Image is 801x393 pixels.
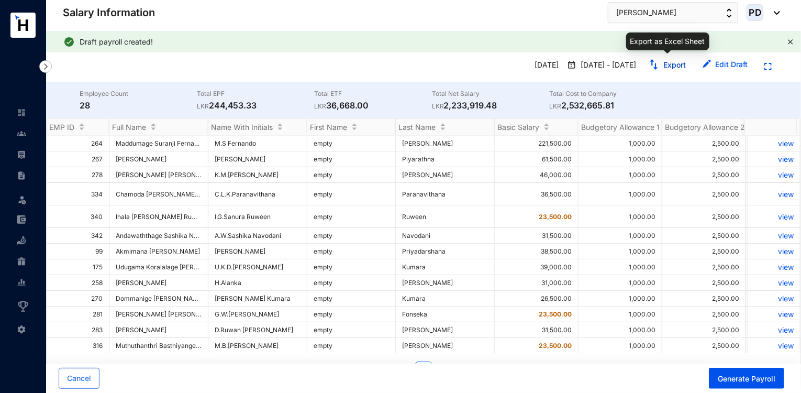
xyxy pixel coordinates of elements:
td: 2,500.00 [662,259,746,275]
li: Gratuity [8,251,34,272]
a: view [754,310,794,319]
td: 46,000.00 [495,167,578,183]
p: LKR [197,101,209,112]
th: Full Name [109,118,208,136]
th: Budgetory Allowance 1 [578,118,662,136]
td: empty [307,338,396,354]
td: [PERSON_NAME] [396,167,495,183]
span: PD [749,8,761,17]
span: Dommanige [PERSON_NAME] [116,294,202,302]
li: Loan [8,230,34,251]
a: view [754,294,794,303]
li: Payroll [8,144,34,165]
td: 334 [47,183,109,205]
button: Generate Payroll [709,368,784,389]
td: empty [307,151,396,167]
td: Kumara [396,259,495,275]
li: 1 [415,362,432,378]
td: 31,000.00 [495,275,578,291]
span: First Name [310,123,347,132]
td: D.Ruwan [PERSON_NAME] [208,322,307,338]
p: Total ETF [315,89,432,99]
p: LKR [549,101,561,112]
button: [PERSON_NAME] [608,2,738,23]
td: 1,000.00 [578,183,662,205]
td: 2,500.00 [662,291,746,307]
a: Edit Draft [715,60,748,69]
th: Budgetory Allowance 2 [662,118,746,136]
img: alert-icon-success.755a801dcbde06256afb241ffe65d376.svg [63,36,75,48]
img: payroll-unselected.b590312f920e76f0c668.svg [17,150,26,159]
span: [PERSON_NAME] [116,279,202,287]
li: Contracts [8,165,34,186]
td: 1,000.00 [578,136,662,151]
td: 2,500.00 [662,275,746,291]
img: expand.44ba77930b780aef2317a7ddddf64422.svg [764,63,772,70]
span: Generate Payroll [718,374,775,384]
p: LKR [432,101,444,112]
td: 221,500.00 [495,136,578,151]
a: view [754,190,794,199]
td: 38,500.00 [495,244,578,259]
p: Salary Information [63,5,155,20]
span: Ihala [PERSON_NAME] Ruween [116,213,208,221]
a: view [754,341,794,350]
li: Reports [8,272,34,293]
td: 26,500.00 [495,291,578,307]
img: people-unselected.118708e94b43a90eceab.svg [17,129,26,138]
img: award_outlined.f30b2bda3bf6ea1bf3dd.svg [17,300,29,313]
td: A.W.Sashika Navodani [208,228,307,244]
img: loan-unselected.d74d20a04637f2d15ab5.svg [17,236,26,245]
td: empty [307,167,396,183]
td: 258 [47,275,109,291]
a: view [754,139,794,148]
td: 281 [47,307,109,322]
span: Name With Initials [211,123,273,132]
p: Total Net Salary [432,89,549,99]
img: up-down-arrow.74152d26bf9780fbf563ca9c90304185.svg [727,8,732,18]
td: empty [307,228,396,244]
td: empty [307,183,396,205]
td: 1,000.00 [578,244,662,259]
td: empty [307,205,396,228]
td: Paranavithana [396,183,495,205]
td: empty [307,136,396,151]
div: Draft payroll created! [80,37,783,47]
img: dropdown-black.8e83cc76930a90b1a4fdb6d089b7bf3a.svg [769,11,780,15]
p: Employee Count [80,89,197,99]
button: Edit Draft [694,57,756,73]
span: Basic Salary [497,123,539,132]
td: empty [307,259,396,275]
span: Muthuthanthri Basthiyange [PERSON_NAME] Maduwanthi [PERSON_NAME] [116,342,339,350]
p: 36,668.00 [315,99,432,112]
td: 2,500.00 [662,322,746,338]
td: 1,000.00 [578,307,662,322]
td: 1,000.00 [578,338,662,354]
td: [PERSON_NAME] [396,136,495,151]
td: 1,000.00 [578,151,662,167]
td: 1,000.00 [578,291,662,307]
img: export.331d0dd4d426c9acf19646af862b8729.svg [649,59,659,70]
p: view [754,263,794,271]
img: report-unselected.e6a6b4230fc7da01f883.svg [17,278,26,287]
p: view [754,212,794,221]
span: EMP ID [49,123,74,132]
td: 99 [47,244,109,259]
p: 244,453.33 [197,99,314,112]
p: view [754,278,794,287]
div: Export as Excel Sheet [626,32,709,50]
td: Ruween [396,205,495,228]
td: [PERSON_NAME] [396,275,495,291]
span: Budgetory Allowance 1 [581,123,660,132]
td: Piyarathna [396,151,495,167]
img: gratuity-unselected.a8c340787eea3cf492d7.svg [17,257,26,266]
img: settings-unselected.1febfda315e6e19643a1.svg [17,325,26,334]
td: 283 [47,322,109,338]
button: left [394,362,411,378]
img: contract-unselected.99e2b2107c0a7dd48938.svg [17,171,26,180]
td: 1,000.00 [578,322,662,338]
td: 2,500.00 [662,228,746,244]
